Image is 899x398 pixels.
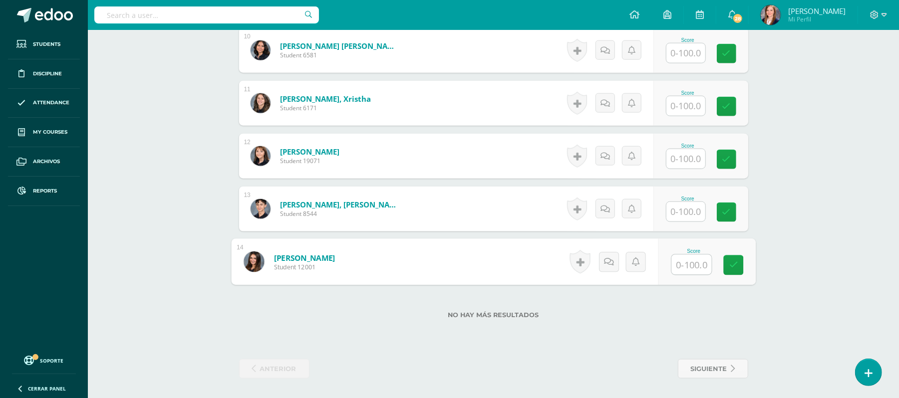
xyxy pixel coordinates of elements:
span: Discipline [33,70,62,78]
span: [PERSON_NAME] [788,6,846,16]
span: Student 19071 [280,157,339,165]
img: ef087c688568a113a16ebd3c4187814d.png [251,199,271,219]
a: Discipline [8,59,80,89]
input: 0-100.0 [666,96,705,116]
input: 0-100.0 [666,202,705,221]
span: siguiente [691,360,727,378]
div: Score [666,37,710,43]
input: 0-100.0 [666,149,705,169]
span: Student 6581 [280,51,400,59]
a: [PERSON_NAME] [274,252,335,263]
span: Cerrar panel [28,385,66,392]
div: Score [666,90,710,96]
a: [PERSON_NAME], [PERSON_NAME] [280,199,400,209]
a: Attendance [8,89,80,118]
span: My courses [33,128,67,136]
div: Score [666,196,710,201]
img: e1dc7b2c513433e8de0a952b9c8d7efa.png [251,93,271,113]
span: Student 8544 [280,209,400,218]
span: Archivos [33,158,60,166]
span: Reports [33,187,57,195]
span: anterior [260,360,297,378]
input: 0-100.0 [666,43,705,63]
span: Student 12001 [274,263,335,272]
img: 6cf727ebf9a62848e361f9e55c9116d0.png [251,40,271,60]
span: Attendance [33,99,69,107]
span: Soporte [40,357,64,364]
a: Reports [8,177,80,206]
input: 0-100.0 [671,255,711,275]
a: My courses [8,118,80,147]
img: 599a4c0dc55a28edf4827e2938706ffd.png [244,251,264,272]
input: Search a user… [94,6,319,23]
a: Archivos [8,147,80,177]
img: 1b7238515202dd18d5dc13171514332e.png [251,146,271,166]
label: No hay más resultados [239,311,748,319]
a: [PERSON_NAME] [PERSON_NAME] [280,41,400,51]
span: 28 [732,13,743,24]
a: [PERSON_NAME] [280,147,339,157]
div: Score [666,143,710,149]
img: 30b41a60147bfd045cc6c38be83b16e6.png [761,5,781,25]
a: Soporte [12,353,76,367]
span: Students [33,40,60,48]
div: Score [671,248,716,254]
a: siguiente [678,359,748,379]
span: Mi Perfil [788,15,846,23]
span: Student 6171 [280,104,371,112]
a: [PERSON_NAME], Xristha [280,94,371,104]
a: Students [8,30,80,59]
